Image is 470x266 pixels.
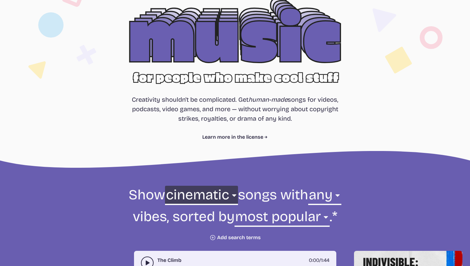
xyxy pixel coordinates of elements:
select: vibe [308,186,341,208]
select: genre [165,186,238,208]
i: human-made [248,96,288,103]
form: Show songs with vibes, sorted by . [63,186,407,241]
a: Learn more in the license [202,133,268,141]
span: timer [309,257,319,263]
p: Creativity shouldn't be complicated. Get songs for videos, podcasts, video games, and more — with... [132,95,339,123]
button: Add search terms [210,234,261,241]
div: / [309,257,329,264]
span: 1:44 [321,257,329,263]
a: The Climb [157,257,181,264]
select: sorting [235,208,330,229]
